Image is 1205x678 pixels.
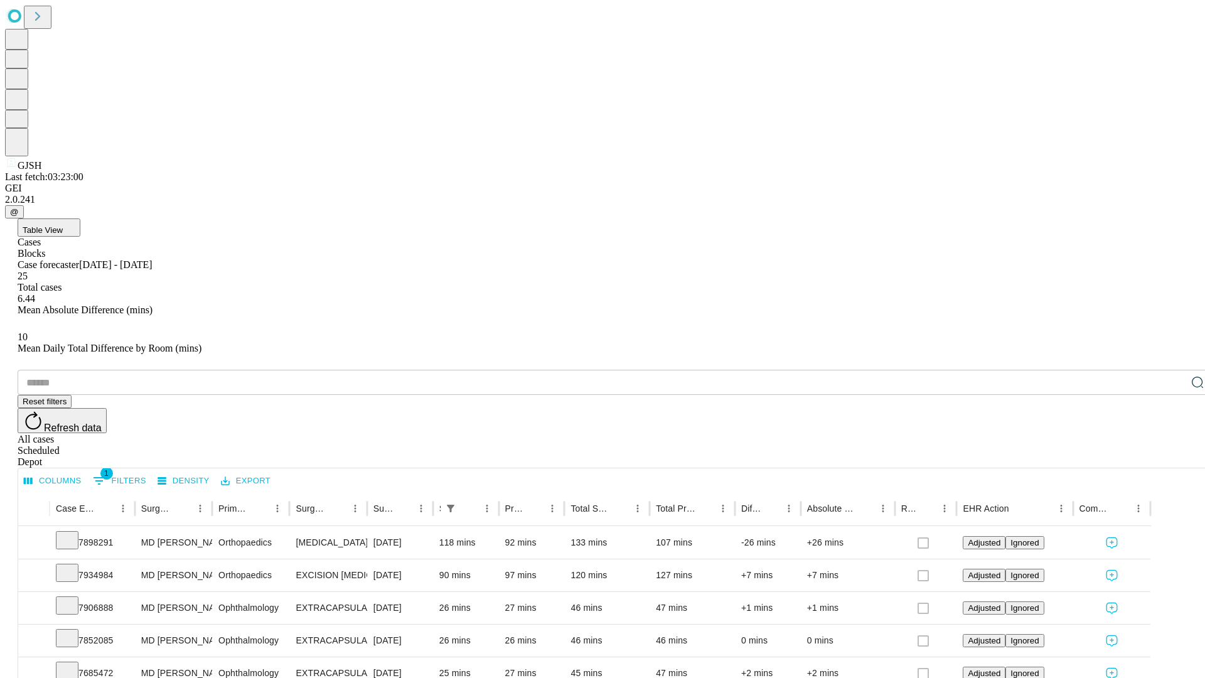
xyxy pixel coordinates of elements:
[741,625,795,657] div: 0 mins
[269,500,286,517] button: Menu
[656,503,695,514] div: Total Predicted Duration
[478,500,496,517] button: Menu
[79,259,152,270] span: [DATE] - [DATE]
[18,259,79,270] span: Case forecaster
[439,503,441,514] div: Scheduled In Room Duration
[5,183,1200,194] div: GEI
[141,625,206,657] div: MD [PERSON_NAME]
[1052,500,1070,517] button: Menu
[141,559,206,591] div: MD [PERSON_NAME] [PERSON_NAME]
[24,565,43,587] button: Expand
[24,598,43,620] button: Expand
[21,471,85,491] button: Select columns
[329,500,346,517] button: Sort
[18,395,72,408] button: Reset filters
[24,532,43,554] button: Expand
[439,625,493,657] div: 26 mins
[23,225,63,235] span: Table View
[395,500,412,517] button: Sort
[1112,500,1130,517] button: Sort
[296,559,360,591] div: EXCISION [MEDICAL_DATA] WRIST
[968,669,1000,678] span: Adjusted
[741,527,795,559] div: -26 mins
[968,636,1000,645] span: Adjusted
[1010,669,1039,678] span: Ignored
[505,527,559,559] div: 92 mins
[807,527,889,559] div: +26 mins
[97,500,114,517] button: Sort
[963,634,1005,647] button: Adjusted
[570,625,643,657] div: 46 mins
[90,471,149,491] button: Show filters
[56,625,129,657] div: 7852085
[629,500,646,517] button: Menu
[18,343,201,353] span: Mean Daily Total Difference by Room (mins)
[656,592,729,624] div: 47 mins
[218,471,274,491] button: Export
[296,527,360,559] div: [MEDICAL_DATA] MEDIAL AND LATERAL MENISCECTOMY
[741,503,761,514] div: Difference
[56,527,129,559] div: 7898291
[18,271,28,281] span: 25
[505,592,559,624] div: 27 mins
[656,527,729,559] div: 107 mins
[141,503,173,514] div: Surgeon Name
[1005,634,1044,647] button: Ignored
[373,625,427,657] div: [DATE]
[963,601,1005,615] button: Adjusted
[505,559,559,591] div: 97 mins
[296,625,360,657] div: EXTRACAPSULAR CATARACT REMOVAL WITH [MEDICAL_DATA]
[24,630,43,652] button: Expand
[412,500,430,517] button: Menu
[611,500,629,517] button: Sort
[114,500,132,517] button: Menu
[373,527,427,559] div: [DATE]
[218,527,283,559] div: Orthopaedics
[968,603,1000,613] span: Adjusted
[857,500,874,517] button: Sort
[18,218,80,237] button: Table View
[1079,503,1111,514] div: Comments
[100,467,113,480] span: 1
[218,592,283,624] div: Ophthalmology
[526,500,544,517] button: Sort
[570,527,643,559] div: 133 mins
[461,500,478,517] button: Sort
[296,503,327,514] div: Surgery Name
[218,503,250,514] div: Primary Service
[807,592,889,624] div: +1 mins
[1005,601,1044,615] button: Ignored
[968,571,1000,580] span: Adjusted
[56,503,95,514] div: Case Epic Id
[968,538,1000,547] span: Adjusted
[18,304,153,315] span: Mean Absolute Difference (mins)
[780,500,798,517] button: Menu
[56,559,129,591] div: 7934984
[191,500,209,517] button: Menu
[251,500,269,517] button: Sort
[56,592,129,624] div: 7906888
[296,592,360,624] div: EXTRACAPSULAR CATARACT REMOVAL WITH [MEDICAL_DATA]
[18,293,35,304] span: 6.44
[963,569,1005,582] button: Adjusted
[44,422,102,433] span: Refresh data
[741,592,795,624] div: +1 mins
[1010,500,1028,517] button: Sort
[570,503,610,514] div: Total Scheduled Duration
[656,559,729,591] div: 127 mins
[807,559,889,591] div: +7 mins
[5,171,83,182] span: Last fetch: 03:23:00
[5,194,1200,205] div: 2.0.241
[18,408,107,433] button: Refresh data
[218,559,283,591] div: Orthopaedics
[346,500,364,517] button: Menu
[373,592,427,624] div: [DATE]
[544,500,561,517] button: Menu
[10,207,19,217] span: @
[807,625,889,657] div: 0 mins
[18,282,62,293] span: Total cases
[714,500,732,517] button: Menu
[218,625,283,657] div: Ophthalmology
[963,503,1009,514] div: EHR Action
[1010,603,1039,613] span: Ignored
